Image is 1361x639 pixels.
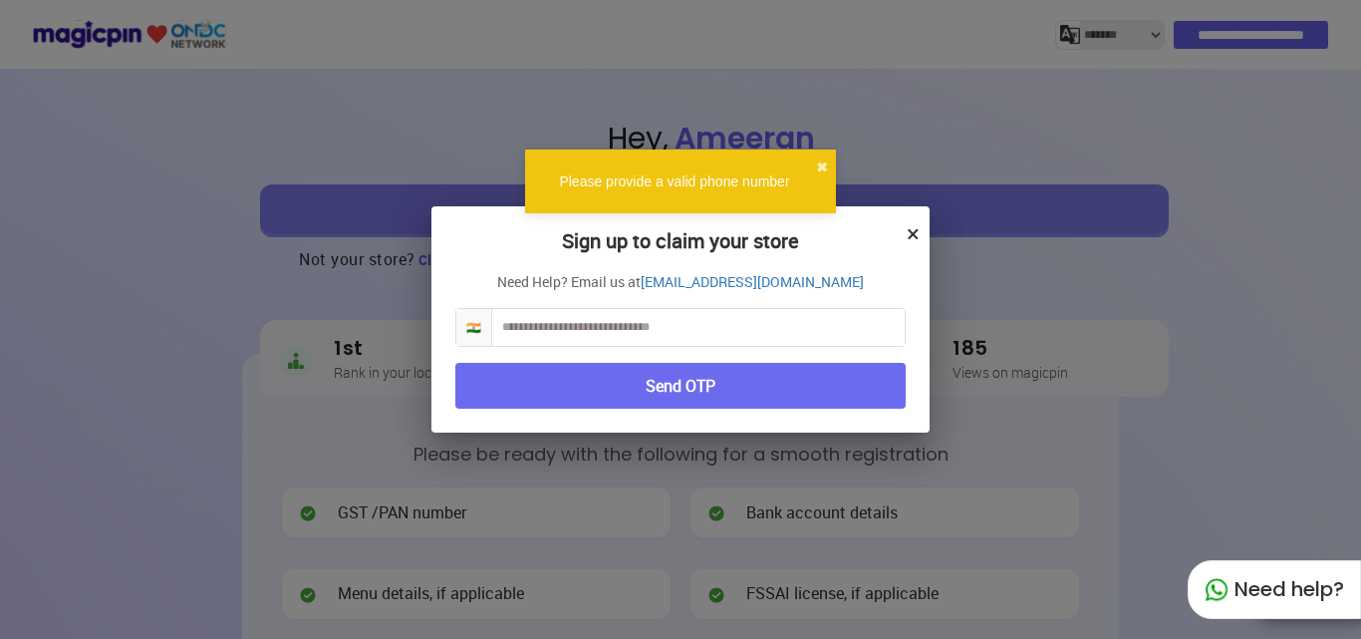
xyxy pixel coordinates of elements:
[455,363,906,410] button: Send OTP
[816,158,828,177] button: close
[456,309,492,346] span: 🇮🇳
[1188,560,1361,619] div: Need help?
[455,272,906,292] p: Need Help? Email us at
[907,216,920,250] button: ×
[1205,578,1228,602] img: whatapp_green.7240e66a.svg
[533,171,816,191] div: Please provide a valid phone number
[641,272,864,292] a: [EMAIL_ADDRESS][DOMAIN_NAME]
[455,230,906,272] h2: Sign up to claim your store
